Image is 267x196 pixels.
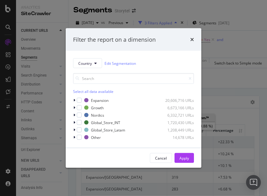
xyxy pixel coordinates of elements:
div: Growth [91,105,104,110]
div: Select all data available [73,89,194,94]
div: Cancel [155,155,167,161]
div: 1,720,430 URLs [164,120,194,125]
button: Cancel [150,153,172,163]
div: Global_Store_Latam [91,127,125,132]
div: modal [66,28,201,168]
div: Filter the report on a dimension [73,35,156,44]
div: 14,678 URLs [164,135,194,140]
span: Country [78,60,92,66]
button: Country [73,58,102,68]
div: 1,208,449 URLs [164,127,194,132]
div: 6,673,166 URLs [164,105,194,110]
div: Apply [179,155,189,161]
div: Nordics [91,112,104,118]
button: Apply [175,153,194,163]
a: Edit Segmentation [105,60,136,66]
div: times [190,35,194,44]
div: 20,606,716 URLs [164,98,194,103]
div: Global_Store_INT [91,120,120,125]
div: Expansion [91,98,109,103]
div: Open Intercom Messenger [246,175,261,190]
div: Other [91,135,101,140]
div: 6,332,721 URLs [164,112,194,118]
input: Search [73,73,194,84]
